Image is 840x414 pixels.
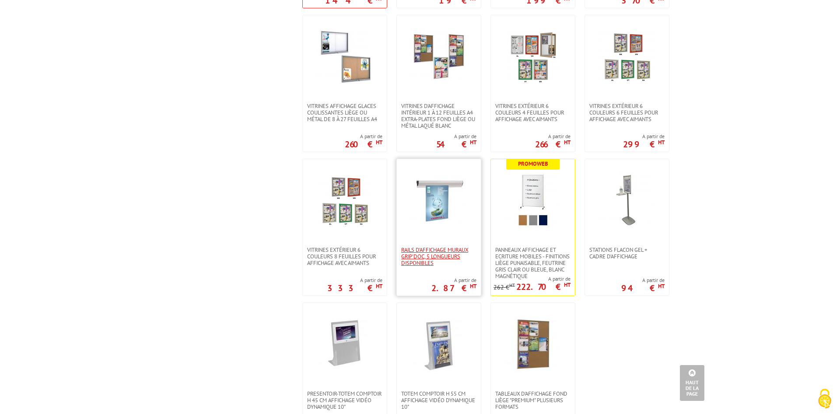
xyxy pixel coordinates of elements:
[623,133,665,140] span: A partir de
[307,103,382,122] span: Vitrines affichage glaces coulissantes liège ou métal de 8 à 27 feuilles A4
[623,142,665,147] p: 299 €
[809,384,840,414] button: Cookies (fenêtre modale)
[516,284,570,289] p: 222.70 €
[303,247,387,266] a: Vitrines extérieur 6 couleurs 8 feuilles pour affichage avec aimants
[431,277,476,284] span: A partir de
[589,247,665,260] span: Stations Flacon Gel + Cadre d'affichage
[491,247,575,279] a: Panneaux Affichage et Ecriture Mobiles - finitions liège punaisable, feutrine gris clair ou bleue...
[401,390,476,410] span: Totem comptoir H 55 cm affichage vidéo dynamique 10"
[495,247,570,279] span: Panneaux Affichage et Ecriture Mobiles - finitions liège punaisable, feutrine gris clair ou bleue...
[303,390,387,410] a: Presentoir-Totem comptoir H 45 cm affichage vidéo dynamique 10"
[598,172,655,229] img: Stations Flacon Gel + Cadre d'affichage
[436,133,476,140] span: A partir de
[401,103,476,129] span: Vitrines d'affichage intérieur 1 à 12 feuilles A4 extra-plates fond liège ou métal laqué blanc
[491,103,575,122] a: Vitrines extérieur 6 couleurs 4 feuilles pour affichage avec aimants
[814,388,836,410] img: Cookies (fenêtre modale)
[436,142,476,147] p: 54 €
[621,277,665,284] span: A partir de
[493,284,515,291] p: 262 €
[327,277,382,284] span: A partir de
[303,103,387,122] a: Vitrines affichage glaces coulissantes liège ou métal de 8 à 27 feuilles A4
[327,285,382,291] p: 333 €
[470,282,476,290] sup: HT
[493,275,570,282] span: A partir de
[585,103,669,122] a: Vitrines extérieur 6 couleurs 6 feuilles pour affichage avec aimants
[589,103,665,122] span: Vitrines extérieur 6 couleurs 6 feuilles pour affichage avec aimants
[345,142,382,147] p: 260 €
[509,282,515,288] sup: HT
[307,247,382,266] span: Vitrines extérieur 6 couleurs 8 feuilles pour affichage avec aimants
[397,390,481,410] a: Totem comptoir H 55 cm affichage vidéo dynamique 10"
[495,390,570,410] span: Tableaux d'affichage fond liège "Premium" plusieurs formats
[397,247,481,266] a: Rails d'affichage muraux Grip'Doc, 5 longueurs disponibles
[316,316,373,373] img: Presentoir-Totem comptoir H 45 cm affichage vidéo dynamique 10
[535,133,570,140] span: A partir de
[345,133,382,140] span: A partir de
[564,139,570,146] sup: HT
[470,139,476,146] sup: HT
[491,390,575,410] a: Tableaux d'affichage fond liège "Premium" plusieurs formats
[401,247,476,266] span: Rails d'affichage muraux Grip'Doc, 5 longueurs disponibles
[307,390,382,410] span: Presentoir-Totem comptoir H 45 cm affichage vidéo dynamique 10"
[504,316,561,373] img: Tableaux d'affichage fond liège
[535,142,570,147] p: 266 €
[410,28,467,85] img: Vitrines d'affichage intérieur 1 à 12 feuilles A4 extra-plates fond liège ou métal laqué blanc
[316,172,373,229] img: Vitrines extérieur 6 couleurs 8 feuilles pour affichage avec aimants
[621,285,665,291] p: 94 €
[431,285,476,291] p: 2.87 €
[658,282,665,290] sup: HT
[410,316,467,373] img: Totem comptoir H 55 cm affichage vidéo dynamique 10
[598,28,655,85] img: Vitrines extérieur 6 couleurs 6 feuilles pour affichage avec aimants
[316,28,373,85] img: Vitrines affichage glaces coulissantes liège ou métal de 8 à 27 feuilles A4
[564,281,570,289] sup: HT
[410,172,467,229] img: Rails d'affichage muraux Grip'Doc, 5 longueurs disponibles
[504,28,561,85] img: Vitrines extérieur 6 couleurs 4 feuilles pour affichage avec aimants
[680,365,704,401] a: Haut de la page
[495,103,570,122] span: Vitrines extérieur 6 couleurs 4 feuilles pour affichage avec aimants
[397,103,481,129] a: Vitrines d'affichage intérieur 1 à 12 feuilles A4 extra-plates fond liège ou métal laqué blanc
[504,172,561,229] img: Panneaux Affichage et Ecriture Mobiles - finitions liège punaisable, feutrine gris clair ou bleue...
[518,160,548,167] b: Promoweb
[658,139,665,146] sup: HT
[376,139,382,146] sup: HT
[585,247,669,260] a: Stations Flacon Gel + Cadre d'affichage
[376,282,382,290] sup: HT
